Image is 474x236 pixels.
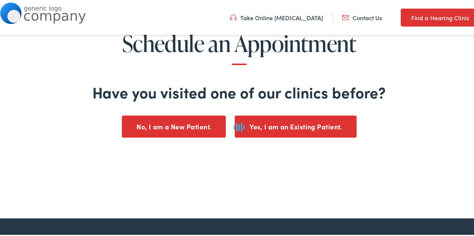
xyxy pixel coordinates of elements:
img: utility icon [230,12,237,21]
img: utility icon [401,12,407,21]
a: Contact Us [342,12,382,21]
button: No, I am a New Patient. [122,114,226,137]
button: Yes, I am an Existing Patient. [235,114,357,137]
img: utility icon [342,12,349,21]
a: Take Online [MEDICAL_DATA] [230,12,323,21]
svg: audio-loading [230,121,249,132]
h2: Have you visited one of our clinics before? [19,82,459,100]
h1: Schedule an Appointment [19,30,459,64]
